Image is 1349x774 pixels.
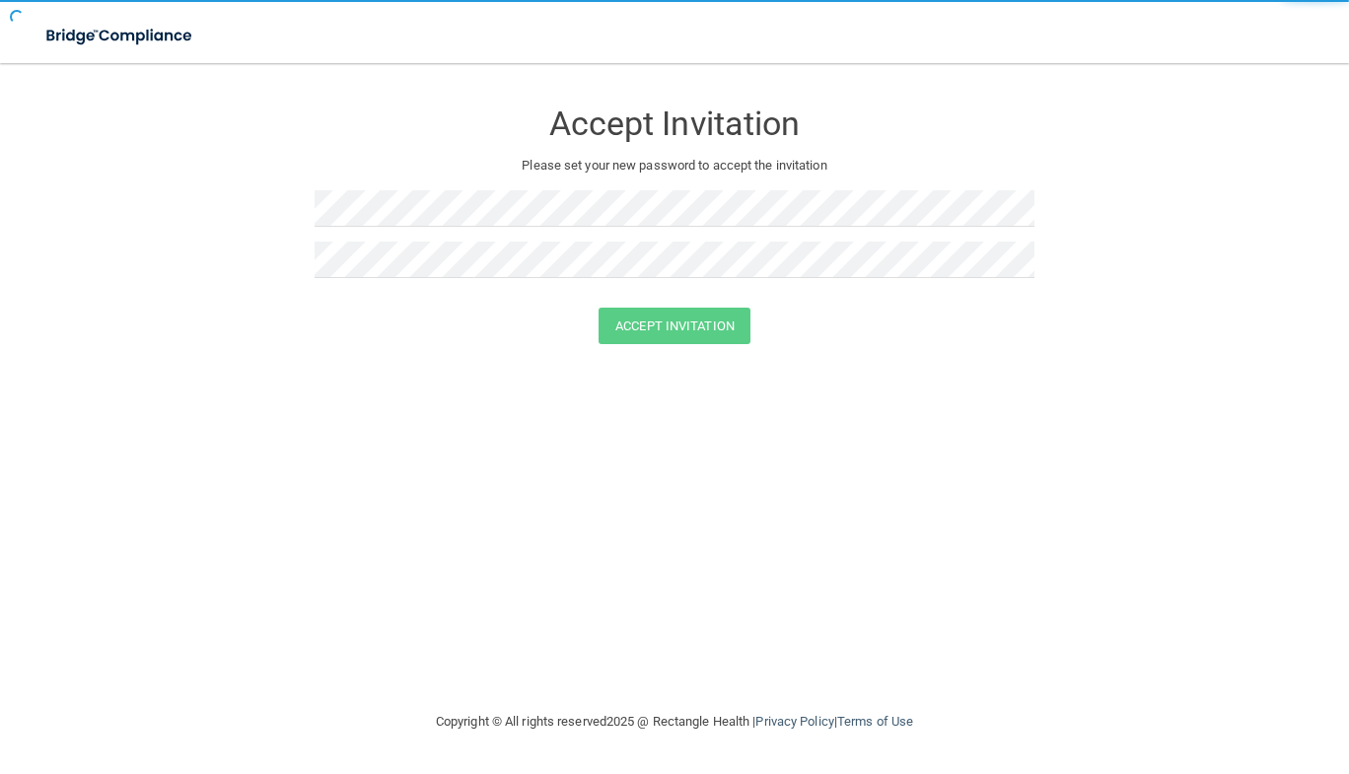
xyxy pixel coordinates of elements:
[30,16,211,56] img: bridge_compliance_login_screen.278c3ca4.svg
[755,714,833,729] a: Privacy Policy
[837,714,913,729] a: Terms of Use
[315,690,1034,753] div: Copyright © All rights reserved 2025 @ Rectangle Health | |
[329,154,1020,177] p: Please set your new password to accept the invitation
[315,106,1034,142] h3: Accept Invitation
[599,308,750,344] button: Accept Invitation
